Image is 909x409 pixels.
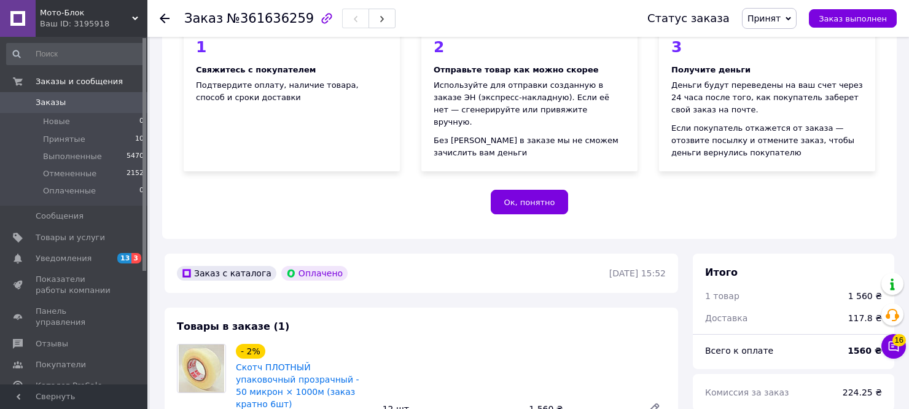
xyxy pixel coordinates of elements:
span: 16 [892,333,906,345]
div: - 2% [236,344,265,359]
span: 1 товар [705,291,739,301]
div: 3 [671,39,863,55]
span: Доставка [705,313,747,323]
img: Скотч ПЛОТНЫЙ упаковочный прозрачный - 50 микрон × 1000м (заказ кратно 6шт) [179,345,224,392]
b: Получите деньги [671,65,751,74]
div: 2 [434,39,625,55]
span: Комиссия за заказ [705,388,789,397]
span: Заказ выполнен [819,14,887,23]
span: 0 [139,116,144,127]
span: Товары и услуги [36,232,105,243]
span: Заказ [184,11,223,26]
b: 1560 ₴ [848,346,882,356]
div: Ваш ID: 3195918 [40,18,147,29]
span: Ок, понятно [504,198,555,207]
div: Подтвердите оплату, наличие товара, способ и сроки доставки [196,79,388,104]
b: Свяжитесь с покупателем [196,65,316,74]
span: Итого [705,267,738,278]
div: Вернуться назад [160,12,170,25]
div: Если покупатель откажется от заказа — отозвите посылку и отмените заказ, чтобы деньги вернулись п... [671,122,863,159]
div: 117.8 ₴ [841,305,889,332]
span: Заказы [36,97,66,108]
span: Покупатели [36,359,86,370]
span: Каталог ProSale [36,380,102,391]
div: Без [PERSON_NAME] в заказе мы не сможем зачислить вам деньги [434,134,625,159]
div: 1 [196,39,388,55]
span: 2152 [127,168,144,179]
span: Отзывы [36,338,68,349]
div: Статус заказа [647,12,730,25]
span: Принят [747,14,781,23]
span: Уведомления [36,253,92,264]
span: Всего к оплате [705,346,773,356]
span: Мото-Блок [40,7,132,18]
span: 5470 [127,151,144,162]
button: Ок, понятно [491,190,568,214]
div: Используйте для отправки созданную в заказе ЭН (экспресс-накладную). Если её нет — сгенерируйте и... [434,79,625,128]
span: 10 [135,134,144,145]
a: Скотч ПЛОТНЫЙ упаковочный прозрачный - 50 микрон × 1000м (заказ кратно 6шт) [236,362,359,409]
span: Новые [43,116,70,127]
span: Оплаченные [43,185,96,197]
b: Отправьте товар как можно скорее [434,65,599,74]
span: Товары в заказе (1) [177,321,289,332]
span: Показатели работы компании [36,274,114,296]
button: Заказ выполнен [809,9,897,28]
span: 13 [117,253,131,263]
div: Заказ с каталога [177,266,276,281]
span: Панель управления [36,306,114,328]
span: Принятые [43,134,85,145]
input: Поиск [6,43,145,65]
span: Заказы и сообщения [36,76,123,87]
div: 1 560 ₴ [848,290,882,302]
span: №361636259 [227,11,314,26]
span: Отмененные [43,168,96,179]
span: Выполненные [43,151,102,162]
span: 3 [131,253,141,263]
div: Деньги будут переведены на ваш счет через 24 часа после того, как покупатель заберет свой заказ н... [671,79,863,116]
span: 224.25 ₴ [843,388,882,397]
span: 0 [139,185,144,197]
div: Оплачено [281,266,348,281]
button: Чат с покупателем16 [881,334,906,359]
time: [DATE] 15:52 [609,268,666,278]
span: Сообщения [36,211,84,222]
